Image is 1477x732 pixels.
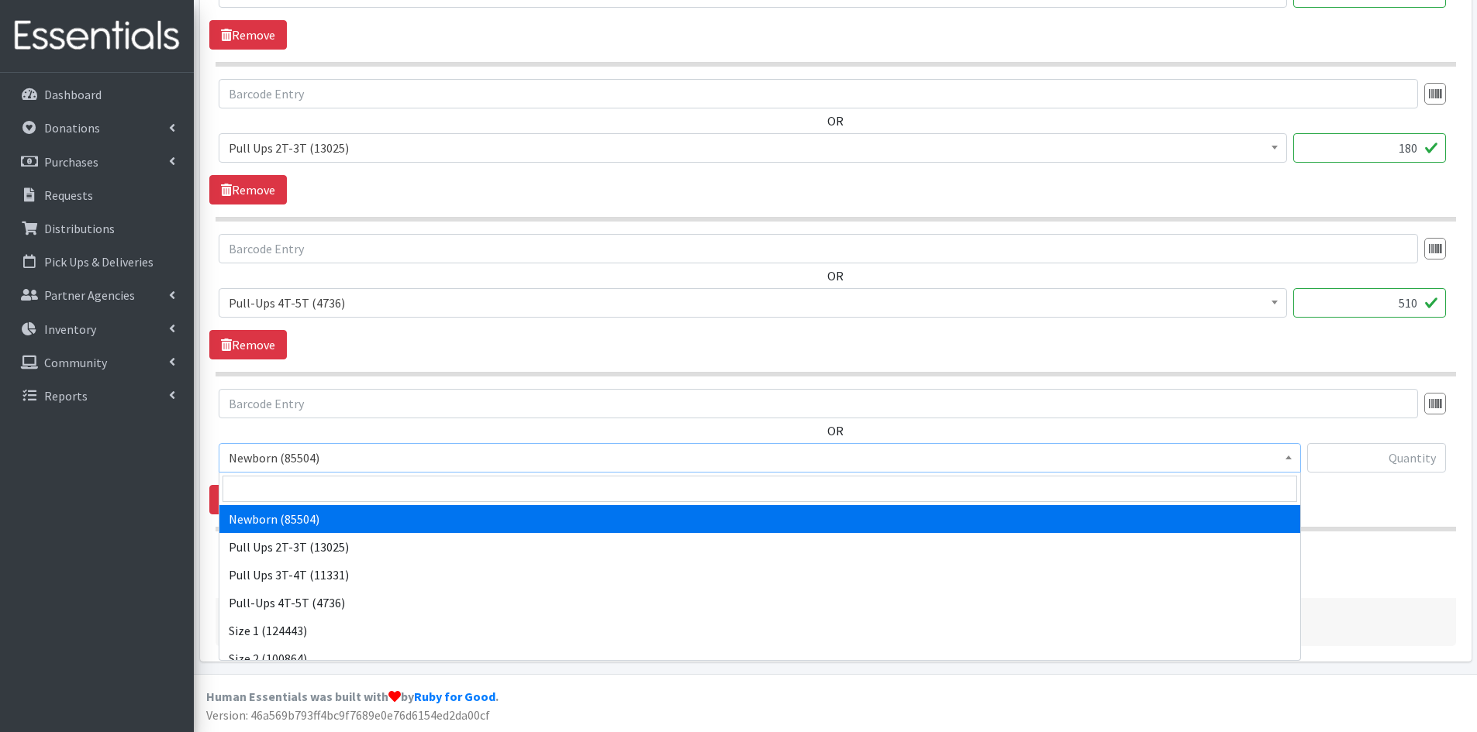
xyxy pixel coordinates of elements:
[414,689,495,704] a: Ruby for Good
[6,10,188,62] img: HumanEssentials
[206,689,499,704] strong: Human Essentials was built with by .
[209,20,287,50] a: Remove
[44,287,135,303] p: Partner Agencies
[219,288,1287,318] span: Pull-Ups 4T-5T (4736)
[209,485,287,514] a: Remove
[6,180,188,211] a: Requests
[827,266,844,285] label: OR
[219,644,1300,672] li: Size 2 (100864)
[1293,133,1446,163] input: Quantity
[6,112,188,143] a: Donations
[44,154,98,170] p: Purchases
[219,133,1287,163] span: Pull Ups 2T-3T (13025)
[219,533,1300,561] li: Pull Ups 2T-3T (13025)
[6,246,188,277] a: Pick Ups & Deliveries
[827,112,844,130] label: OR
[44,388,88,404] p: Reports
[6,280,188,311] a: Partner Agencies
[44,221,115,236] p: Distributions
[229,292,1277,314] span: Pull-Ups 4T-5T (4736)
[229,447,1291,469] span: Newborn (85504)
[6,314,188,345] a: Inventory
[44,87,102,102] p: Dashboard
[219,505,1300,533] li: Newborn (85504)
[6,347,188,378] a: Community
[6,213,188,244] a: Distributions
[6,146,188,177] a: Purchases
[219,234,1418,263] input: Barcode Entry
[44,254,154,270] p: Pick Ups & Deliveries
[219,389,1418,418] input: Barcode Entry
[219,589,1300,617] li: Pull-Ups 4T-5T (4736)
[209,330,287,359] a: Remove
[206,707,490,723] span: Version: 46a569b793ff4bc9f7689e0e76d6154ed2da00cf
[44,120,100,136] p: Donations
[827,421,844,440] label: OR
[219,617,1300,644] li: Size 1 (124443)
[44,321,96,337] p: Inventory
[219,561,1300,589] li: Pull Ups 3T-4T (11331)
[44,187,93,203] p: Requests
[1307,443,1446,473] input: Quantity
[6,79,188,110] a: Dashboard
[229,137,1277,159] span: Pull Ups 2T-3T (13025)
[44,355,107,370] p: Community
[219,79,1418,108] input: Barcode Entry
[219,443,1301,473] span: Newborn (85504)
[209,175,287,204] a: Remove
[1293,288,1446,318] input: Quantity
[6,380,188,411] a: Reports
